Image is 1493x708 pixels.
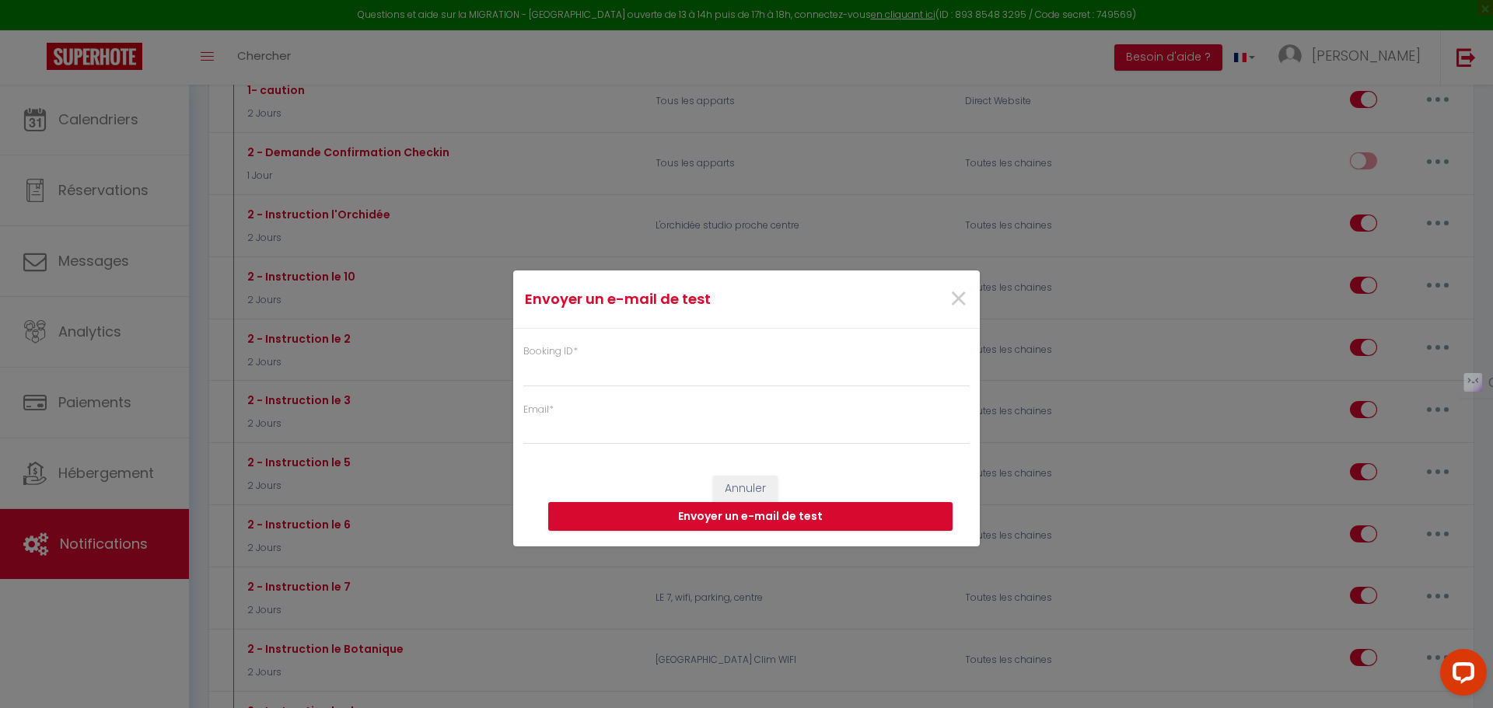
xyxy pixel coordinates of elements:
h4: Envoyer un e-mail de test [525,288,813,310]
iframe: LiveChat chat widget [1428,643,1493,708]
span: × [949,276,968,323]
button: Close [949,283,968,316]
label: Booking ID [523,344,578,359]
label: Email [523,403,554,417]
button: Envoyer un e-mail de test [548,502,953,532]
button: Annuler [713,476,778,502]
